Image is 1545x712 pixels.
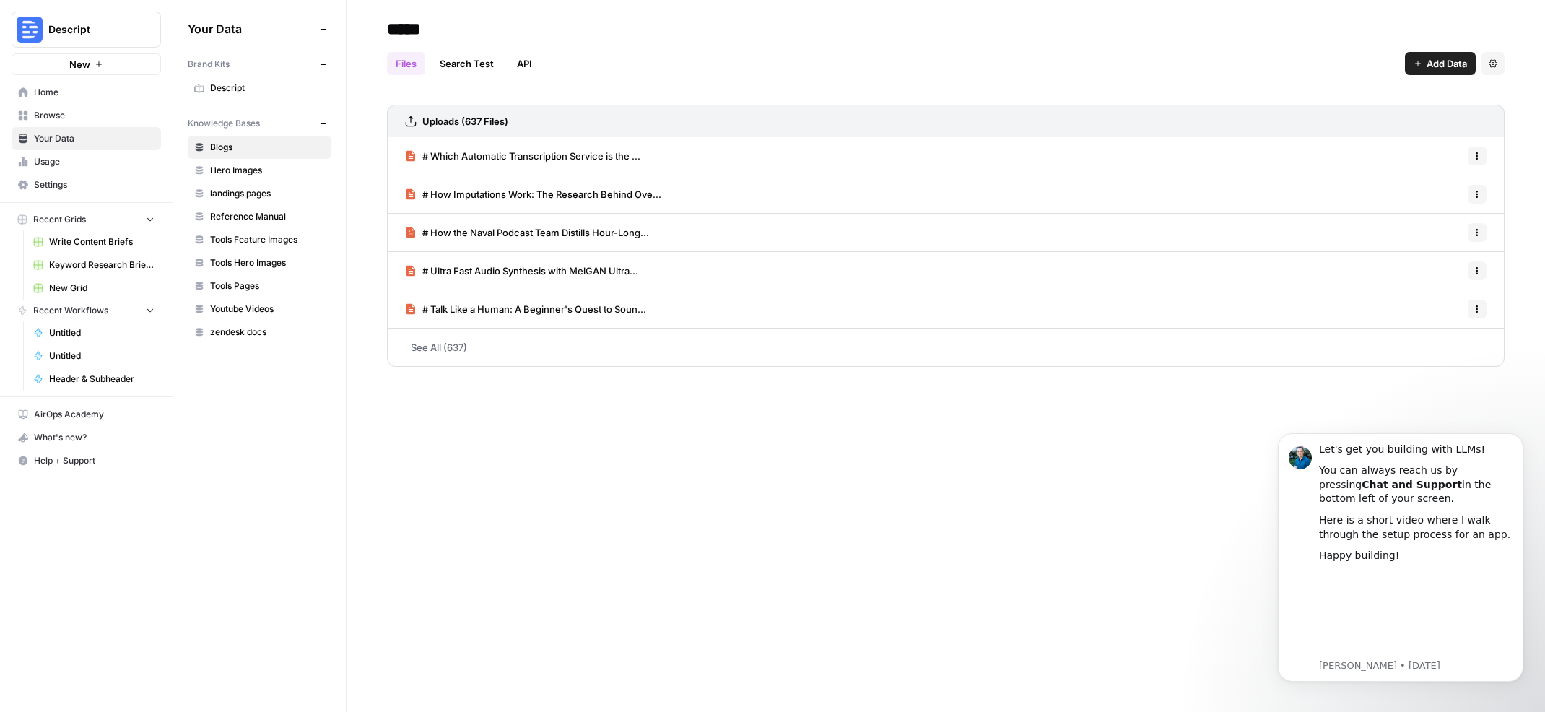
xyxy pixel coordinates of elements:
a: Untitled [27,344,161,368]
span: New Grid [49,282,154,295]
a: # Ultra Fast Audio Synthesis with MelGAN Ultra... [405,252,638,290]
span: Header & Subheader [49,373,154,386]
span: Home [34,86,154,99]
span: Untitled [49,350,154,362]
a: Files [387,52,425,75]
iframe: Intercom notifications message [1256,412,1545,705]
span: Your Data [188,20,314,38]
span: Brand Kits [188,58,230,71]
span: Youtube Videos [210,303,325,316]
button: What's new? [12,426,161,449]
a: # How the Naval Podcast Team Distills Hour-Long... [405,214,649,251]
p: Message from Alex, sent 1d ago [63,248,256,261]
span: # How the Naval Podcast Team Distills Hour-Long... [422,225,649,240]
a: Header & Subheader [27,368,161,391]
iframe: youtube [63,159,256,246]
a: Your Data [12,127,161,150]
span: Descript [210,82,325,95]
button: Workspace: Descript [12,12,161,48]
span: Tools Hero Images [210,256,325,269]
span: Knowledge Bases [188,117,260,130]
a: # How Imputations Work: The Research Behind Ove... [405,175,661,213]
span: # Talk Like a Human: A Beginner's Quest to Soun... [422,302,646,316]
a: # Talk Like a Human: A Beginner's Quest to Soun... [405,290,646,328]
a: AirOps Academy [12,403,161,426]
span: Write Content Briefs [49,235,154,248]
button: New [12,53,161,75]
a: Tools Pages [188,274,331,298]
a: Browse [12,104,161,127]
span: Keyword Research Brief - KW Input [49,259,154,272]
a: Keyword Research Brief - KW Input [27,253,161,277]
a: Hero Images [188,159,331,182]
span: Blogs [210,141,325,154]
span: Settings [34,178,154,191]
span: Hero Images [210,164,325,177]
span: # Which Automatic Transcription Service is the ... [422,149,640,163]
a: Usage [12,150,161,173]
a: Uploads (637 Files) [405,105,508,137]
span: Add Data [1427,56,1467,71]
a: Write Content Briefs [27,230,161,253]
span: Usage [34,155,154,168]
img: Descript Logo [17,17,43,43]
span: Tools Feature Images [210,233,325,246]
h3: Uploads (637 Files) [422,114,508,129]
span: # How Imputations Work: The Research Behind Ove... [422,187,661,201]
a: Reference Manual [188,205,331,228]
a: Youtube Videos [188,298,331,321]
a: New Grid [27,277,161,300]
button: Recent Workflows [12,300,161,321]
span: Recent Grids [33,213,86,226]
a: Tools Feature Images [188,228,331,251]
span: Browse [34,109,154,122]
button: Add Data [1405,52,1476,75]
span: Recent Workflows [33,304,108,317]
a: API [508,52,541,75]
span: Your Data [34,132,154,145]
span: Reference Manual [210,210,325,223]
a: zendesk docs [188,321,331,344]
span: zendesk docs [210,326,325,339]
span: Descript [48,22,136,37]
a: Descript [188,77,331,100]
span: Tools Pages [210,279,325,292]
a: # Which Automatic Transcription Service is the ... [405,137,640,175]
button: Help + Support [12,449,161,472]
span: # Ultra Fast Audio Synthesis with MelGAN Ultra... [422,264,638,278]
span: Help + Support [34,454,154,467]
a: Settings [12,173,161,196]
span: AirOps Academy [34,408,154,421]
span: landings pages [210,187,325,200]
span: Untitled [49,326,154,339]
a: Blogs [188,136,331,159]
a: Tools Hero Images [188,251,331,274]
button: Recent Grids [12,209,161,230]
span: New [69,57,90,71]
a: Untitled [27,321,161,344]
a: Search Test [431,52,502,75]
a: See All (637) [387,329,1505,366]
div: What's new? [12,427,160,448]
a: Home [12,81,161,104]
a: landings pages [188,182,331,205]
